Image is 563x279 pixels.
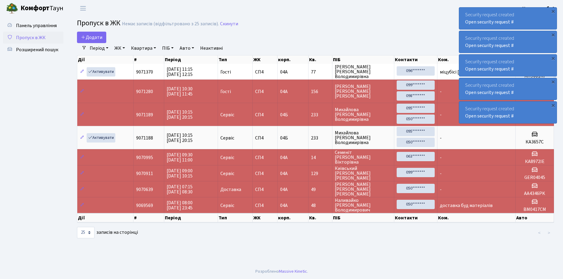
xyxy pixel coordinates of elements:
span: Сервіс [220,203,234,208]
th: Ком. [437,213,516,222]
div: Security request created [459,8,557,29]
a: Період [87,43,111,53]
span: 04А [280,186,288,193]
a: Панель управління [3,20,63,32]
span: доставка буд матеріалів [440,202,493,209]
span: 04А [280,69,288,75]
span: [PERSON_NAME] [PERSON_NAME] Володимирівна [335,64,392,79]
th: Дії [77,55,133,64]
span: 04Б [280,111,288,118]
th: ЖК [253,213,278,222]
a: Авто [177,43,197,53]
div: Security request created [459,78,557,100]
div: × [550,32,556,38]
th: Дії [77,213,133,222]
a: Open security request # [465,42,514,49]
th: Контакти [394,55,437,64]
th: Період [164,213,218,222]
span: 9071188 [136,135,153,141]
a: Додати [77,32,106,43]
span: 9070995 [136,154,153,161]
a: Активувати [87,133,115,143]
span: [PERSON_NAME] [PERSON_NAME] [PERSON_NAME] [335,182,392,196]
span: - [440,154,442,161]
div: × [550,79,556,85]
div: Розроблено . [255,268,308,275]
span: 9070911 [136,170,153,177]
span: Наливайко [PERSON_NAME] Володимирович [335,198,392,212]
span: [DATE] 07:15 [DATE] 08:30 [167,183,193,195]
span: 04А [280,202,288,209]
h5: GER04045 [518,175,551,180]
span: 233 [311,136,330,140]
label: записів на сторінці [77,227,138,238]
span: СП4 [255,70,275,74]
span: [DATE] 08:00 [DATE] 23:45 [167,199,193,211]
a: Розширений пошук [3,44,63,56]
b: Комфорт [21,3,50,13]
span: Таун [21,3,63,14]
span: Сервіс [220,171,234,176]
span: 9070639 [136,186,153,193]
span: Семеніт [PERSON_NAME] Вікторівна [335,150,392,165]
span: 129 [311,171,330,176]
span: Сервіс [220,136,234,140]
span: Гості [220,70,231,74]
span: Пропуск в ЖК [16,34,46,41]
th: Контакти [394,213,437,222]
h5: КА3657С [518,139,551,145]
span: - [440,111,442,118]
span: - [440,88,442,95]
th: Кв. [309,55,332,64]
span: 233 [311,112,330,117]
div: Немає записів (відфільтровано з 25 записів). [122,21,219,27]
div: Security request created [459,55,557,76]
span: СП4 [255,155,275,160]
th: корп. [277,55,309,64]
span: Додати [81,34,102,41]
div: Security request created [459,31,557,53]
a: Пропуск в ЖК [3,32,63,44]
a: Open security request # [465,113,514,119]
th: Тип [218,55,253,64]
div: × [550,55,556,61]
a: ПІБ [160,43,176,53]
span: Доставка [220,187,241,192]
a: Скинути [220,21,238,27]
th: Ком. [437,55,516,64]
span: 9069569 [136,202,153,209]
h5: ВМ0417СМ [518,207,551,212]
h5: КА8972ІЕ [518,159,551,165]
th: корп. [277,213,309,222]
button: Переключити навігацію [75,3,91,13]
h5: AA4346PK [518,191,551,196]
span: 77 [311,70,330,74]
span: СП4 [255,171,275,176]
th: # [133,55,164,64]
div: × [550,8,556,14]
th: ПІБ [332,55,394,64]
span: 04А [280,170,288,177]
a: Open security request # [465,66,514,72]
span: [PERSON_NAME] [PERSON_NAME] [PERSON_NAME] [335,84,392,99]
span: [DATE] 09:00 [DATE] 10:15 [167,168,193,179]
th: ПІБ [332,213,394,222]
span: 9071189 [136,111,153,118]
a: Massive Kinetic [279,268,307,274]
span: СП4 [255,203,275,208]
span: 9071370 [136,69,153,75]
span: Пропуск в ЖК [77,18,120,28]
span: Розширений пошук [16,46,58,53]
span: 04Б [280,135,288,141]
span: [DATE] 11:15 [DATE] 12:15 [167,66,193,78]
span: - [440,135,442,141]
img: logo.png [6,2,18,14]
span: 04А [280,154,288,161]
span: - [440,170,442,177]
span: Гості [220,89,231,94]
a: ЖК [112,43,127,53]
span: СП4 [255,187,275,192]
span: [DATE] 10:15 [DATE] 20:15 [167,109,193,121]
span: [DATE] 10:15 [DATE] 20:15 [167,132,193,144]
div: × [550,102,556,108]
